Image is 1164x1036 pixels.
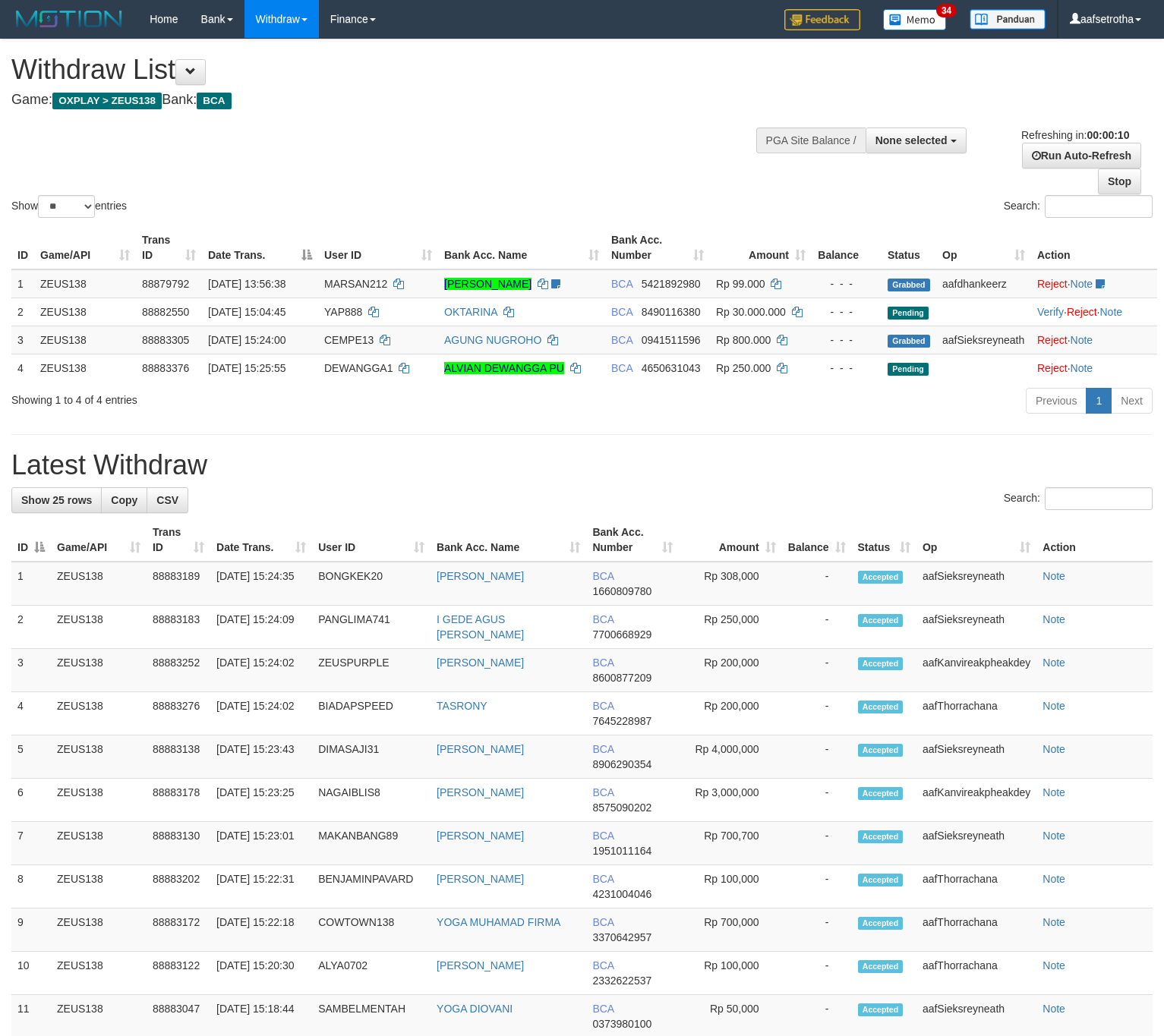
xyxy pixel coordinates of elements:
[147,692,210,735] td: 88883276
[11,735,51,779] td: 5
[147,779,210,822] td: 88883178
[586,518,679,562] th: Bank Acc. Number: activate to sort column ascending
[1043,657,1065,669] a: Note
[756,128,866,153] div: PGA Site Balance /
[210,562,312,606] td: [DATE] 15:24:35
[324,306,362,318] span: YAP888
[592,916,614,928] span: BCA
[208,306,285,318] span: [DATE] 15:04:45
[312,952,431,995] td: ALYA0702
[312,692,431,735] td: BIADAPSPEED
[210,865,312,908] td: [DATE] 15:22:31
[592,715,651,727] span: Copy 7645228987 to clipboard
[312,908,431,952] td: COWTOWN138
[679,562,781,606] td: Rp 308,000
[147,952,210,995] td: 88883122
[437,657,524,669] a: [PERSON_NAME]
[782,606,852,649] td: -
[784,9,860,30] img: Feedback.jpg
[592,758,651,770] span: Copy 8906290354 to clipboard
[936,326,1031,354] td: aafSieksreyneath
[11,865,51,908] td: 8
[142,278,189,290] span: 88879792
[936,4,957,17] span: 34
[1031,298,1157,326] td: · ·
[210,692,312,735] td: [DATE] 15:24:02
[852,518,916,562] th: Status: activate to sort column ascending
[11,606,51,649] td: 2
[34,226,136,269] th: Game/API: activate to sort column ascending
[916,518,1036,562] th: Op: activate to sort column ascending
[858,917,904,930] span: Accepted
[318,226,438,269] th: User ID: activate to sort column ascending
[858,744,904,757] span: Accepted
[312,649,431,692] td: ZEUSPURPLE
[875,134,948,146] span: None selected
[437,700,487,712] a: TASRONY
[592,830,614,842] span: BCA
[312,562,431,606] td: BONGKEK20
[11,908,51,952] td: 9
[858,960,904,973] span: Accepted
[210,779,312,822] td: [DATE] 15:23:25
[592,931,651,943] span: Copy 3370642957 to clipboard
[21,494,92,506] span: Show 25 rows
[1111,388,1153,414] a: Next
[1022,143,1141,168] a: Run Auto-Refresh
[782,779,852,822] td: -
[605,226,710,269] th: Bank Acc. Number: activate to sort column ascending
[11,269,34,298] td: 1
[716,278,765,290] span: Rp 99.000
[11,487,102,513] a: Show 25 rows
[916,908,1036,952] td: aafThorrachana
[142,306,189,318] span: 88882550
[437,786,524,798] a: [PERSON_NAME]
[592,786,614,798] span: BCA
[679,952,781,995] td: Rp 100,000
[858,830,904,843] span: Accepted
[888,307,929,320] span: Pending
[312,518,431,562] th: User ID: activate to sort column ascending
[1045,487,1153,510] input: Search:
[324,278,387,290] span: MARSAN212
[444,334,541,346] a: AGUNG NUGROHO
[916,952,1036,995] td: aafThorrachana
[1037,362,1068,374] a: Reject
[679,692,781,735] td: Rp 200,000
[324,362,393,374] span: DEWANGGA1
[111,494,137,506] span: Copy
[611,306,632,318] span: BCA
[34,298,136,326] td: ZEUS138
[431,518,586,562] th: Bank Acc. Name: activate to sort column ascending
[818,304,875,320] div: - - -
[782,649,852,692] td: -
[710,226,812,269] th: Amount: activate to sort column ascending
[312,735,431,779] td: DIMASAJI31
[883,9,947,30] img: Button%20Memo.svg
[882,226,936,269] th: Status
[142,334,189,346] span: 88883305
[11,562,51,606] td: 1
[1045,195,1153,218] input: Search:
[210,908,312,952] td: [DATE] 15:22:18
[444,306,497,318] a: OKTARINA
[858,657,904,670] span: Accepted
[11,952,51,995] td: 10
[437,570,524,582] a: [PERSON_NAME]
[437,873,524,885] a: [PERSON_NAME]
[147,649,210,692] td: 88883252
[1043,916,1065,928] a: Note
[916,606,1036,649] td: aafSieksreyneath
[782,822,852,865] td: -
[147,908,210,952] td: 88883172
[1004,487,1153,510] label: Search:
[679,649,781,692] td: Rp 200,000
[716,334,771,346] span: Rp 800.000
[312,865,431,908] td: BENJAMINPAVARD
[716,306,786,318] span: Rp 30.000.000
[147,518,210,562] th: Trans ID: activate to sort column ascending
[11,354,34,382] td: 4
[592,801,651,814] span: Copy 8575090202 to clipboard
[156,494,178,506] span: CSV
[1021,129,1129,141] span: Refreshing in:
